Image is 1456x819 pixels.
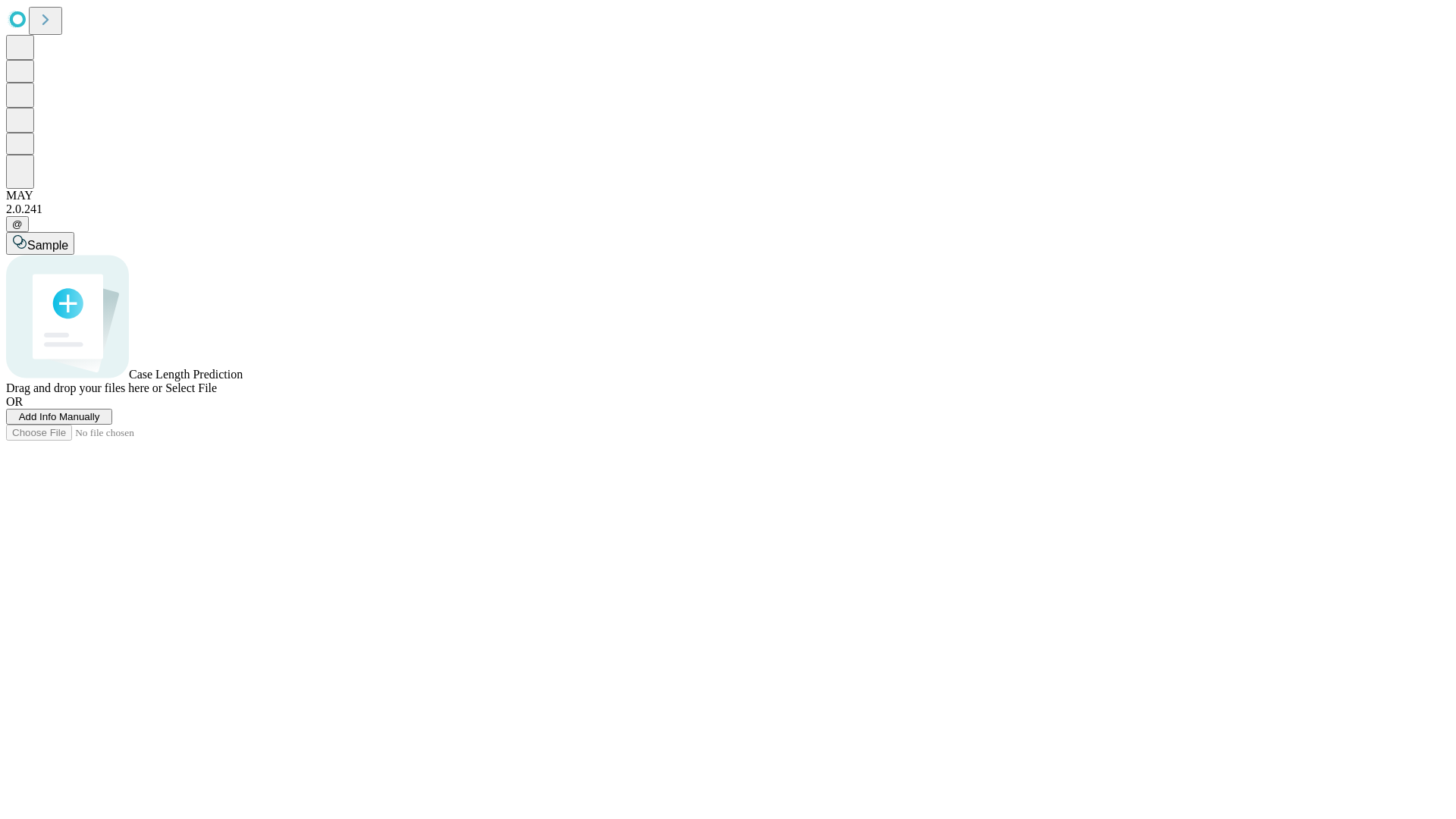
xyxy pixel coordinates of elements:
button: Add Info Manually [6,409,112,425]
span: Case Length Prediction [129,368,243,381]
span: Sample [27,239,68,252]
span: @ [12,218,23,230]
div: MAY [6,189,1450,202]
button: @ [6,216,29,232]
button: Sample [6,232,74,255]
span: Drag and drop your files here or [6,381,162,394]
span: OR [6,395,23,408]
span: Add Info Manually [19,411,100,422]
div: 2.0.241 [6,202,1450,216]
span: Select File [165,381,217,394]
